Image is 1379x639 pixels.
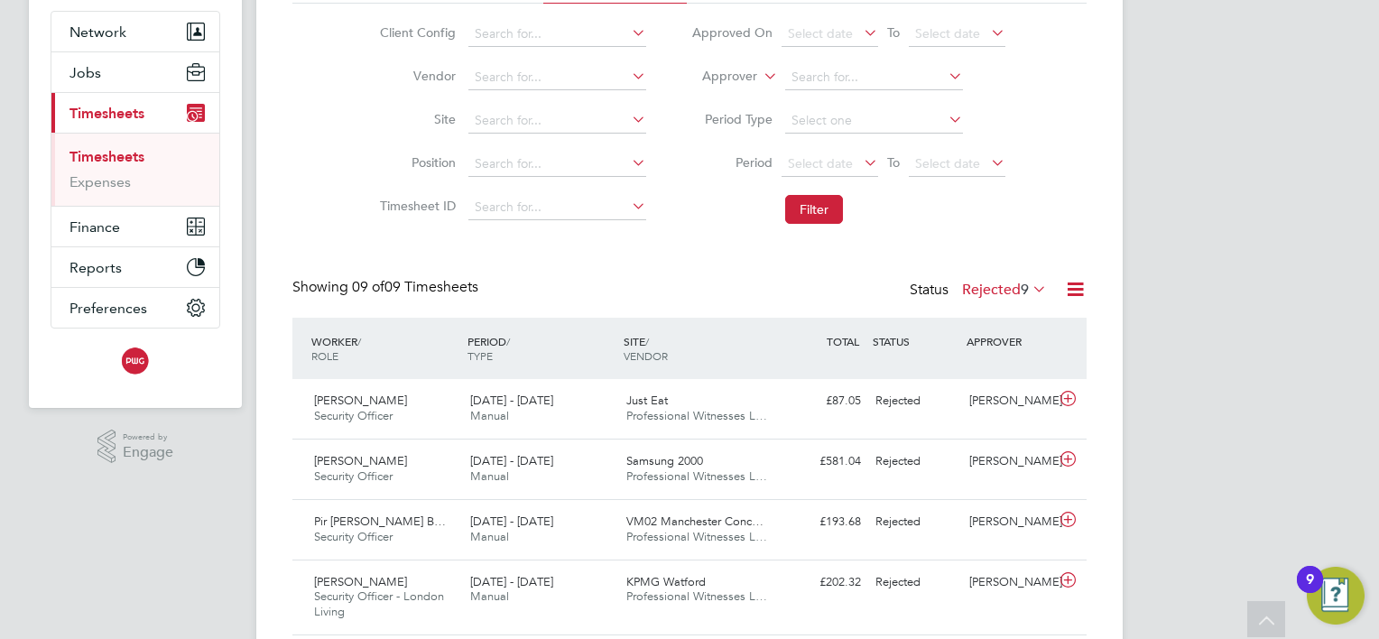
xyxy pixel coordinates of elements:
label: Period Type [691,111,773,127]
span: Just Eat [626,393,668,408]
div: Timesheets [51,133,219,206]
span: [DATE] - [DATE] [470,574,553,589]
span: / [645,334,649,348]
span: [DATE] - [DATE] [470,393,553,408]
div: STATUS [868,325,962,357]
input: Select one [785,108,963,134]
input: Search for... [468,65,646,90]
div: Rejected [868,386,962,416]
span: ROLE [311,348,338,363]
input: Search for... [468,22,646,47]
span: TYPE [467,348,493,363]
span: Select date [915,155,980,171]
span: Manual [470,588,509,604]
span: [PERSON_NAME] [314,393,407,408]
button: Filter [785,195,843,224]
div: [PERSON_NAME] [962,568,1056,597]
div: SITE [619,325,775,372]
div: £202.32 [774,568,868,597]
div: PERIOD [463,325,619,372]
span: Professional Witnesses L… [626,408,767,423]
span: Security Officer [314,468,393,484]
span: Powered by [123,430,173,445]
span: Preferences [69,300,147,317]
span: Jobs [69,64,101,81]
span: Security Officer [314,529,393,544]
span: Security Officer - London Living [314,588,444,619]
span: Select date [915,25,980,42]
span: / [506,334,510,348]
span: Pir [PERSON_NAME] B… [314,514,446,529]
span: VM02 Manchester Conc… [626,514,764,529]
span: Professional Witnesses L… [626,529,767,544]
span: Timesheets [69,105,144,122]
span: Engage [123,445,173,460]
input: Search for... [468,108,646,134]
div: WORKER [307,325,463,372]
input: Search for... [785,65,963,90]
label: Approved On [691,24,773,41]
div: [PERSON_NAME] [962,507,1056,537]
span: Finance [69,218,120,236]
div: [PERSON_NAME] [962,447,1056,477]
div: 9 [1306,579,1314,603]
div: Rejected [868,507,962,537]
button: Preferences [51,288,219,328]
button: Jobs [51,52,219,92]
input: Search for... [468,195,646,220]
span: Manual [470,408,509,423]
label: Position [375,154,456,171]
span: [PERSON_NAME] [314,453,407,468]
span: Security Officer [314,408,393,423]
span: Select date [788,25,853,42]
div: Status [910,278,1050,303]
label: Vendor [375,68,456,84]
button: Open Resource Center, 9 new notifications [1307,567,1365,625]
label: Approver [676,68,757,86]
a: Powered byEngage [97,430,174,464]
span: Professional Witnesses L… [626,588,767,604]
span: Select date [788,155,853,171]
div: APPROVER [962,325,1056,357]
label: Period [691,154,773,171]
span: Network [69,23,126,41]
span: / [357,334,361,348]
div: Rejected [868,447,962,477]
a: Go to home page [51,347,220,375]
span: To [882,21,905,44]
div: [PERSON_NAME] [962,386,1056,416]
div: Showing [292,278,482,297]
button: Network [51,12,219,51]
div: £87.05 [774,386,868,416]
span: [DATE] - [DATE] [470,514,553,529]
span: 9 [1021,281,1029,299]
button: Reports [51,247,219,287]
span: KPMG Watford [626,574,706,589]
label: Client Config [375,24,456,41]
span: Professional Witnesses L… [626,468,767,484]
span: Samsung 2000 [626,453,703,468]
div: Rejected [868,568,962,597]
img: pwg-logo-retina.png [117,347,153,375]
a: Expenses [69,173,131,190]
div: £581.04 [774,447,868,477]
button: Finance [51,207,219,246]
span: Manual [470,468,509,484]
label: Rejected [962,281,1047,299]
a: Timesheets [69,148,144,165]
span: 09 Timesheets [352,278,478,296]
span: 09 of [352,278,384,296]
span: VENDOR [624,348,668,363]
button: Timesheets [51,93,219,133]
span: [PERSON_NAME] [314,574,407,589]
span: [DATE] - [DATE] [470,453,553,468]
label: Site [375,111,456,127]
span: TOTAL [827,334,859,348]
span: To [882,151,905,174]
span: Manual [470,529,509,544]
span: Reports [69,259,122,276]
label: Timesheet ID [375,198,456,214]
input: Search for... [468,152,646,177]
div: £193.68 [774,507,868,537]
